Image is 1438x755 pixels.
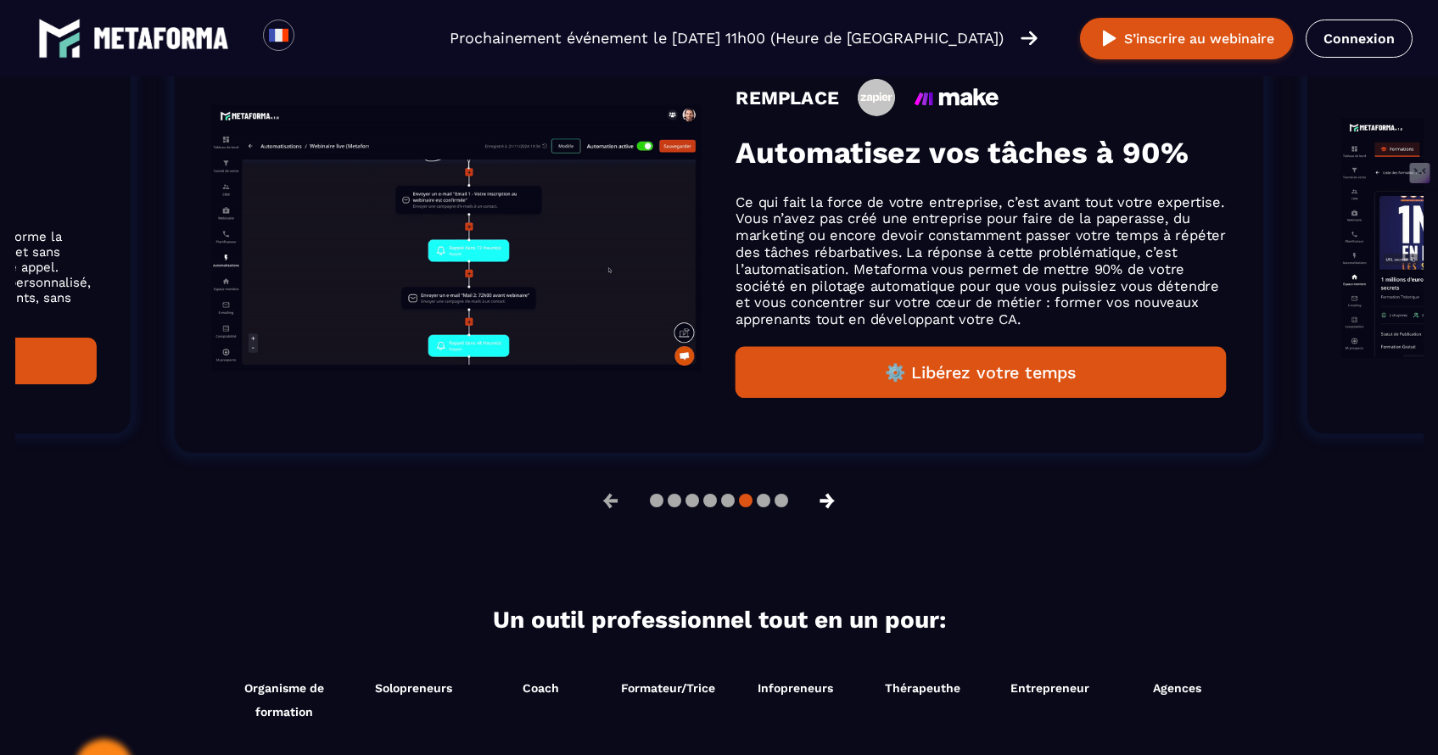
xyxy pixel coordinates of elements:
h3: Automatisez vos tâches à 90% [736,135,1226,171]
span: Organisme de formation [223,676,346,724]
img: logo [93,27,229,49]
button: → [805,480,849,521]
img: gif [212,105,702,372]
p: Prochainement événement le [DATE] 11h00 (Heure de [GEOGRAPHIC_DATA]) [450,26,1004,50]
div: Search for option [294,20,336,57]
img: play [1099,28,1120,49]
span: Agences [1153,681,1201,695]
span: Infopreneurs [758,681,833,695]
button: ⚙️ Libérez votre temps [736,347,1226,399]
img: fr [268,25,289,46]
span: Thérapeuthe [885,681,960,695]
h2: Un outil professionnel tout en un pour: [210,606,1228,634]
button: ← [589,480,633,521]
img: logo [38,17,81,59]
p: Ce qui fait la force de votre entreprise, c’est avant tout votre expertise. Vous n’avez pas créé ... [736,193,1226,327]
button: S’inscrire au webinaire [1080,18,1293,59]
span: Coach [523,681,559,695]
span: Solopreneurs [375,681,452,695]
h4: REMPLACE [736,87,839,109]
img: icon [915,88,999,106]
img: arrow-right [1021,29,1038,48]
img: icon [858,79,896,116]
span: Entrepreneur [1010,681,1089,695]
input: Search for option [309,28,322,48]
span: Formateur/Trice [621,681,715,695]
a: Connexion [1306,20,1413,58]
